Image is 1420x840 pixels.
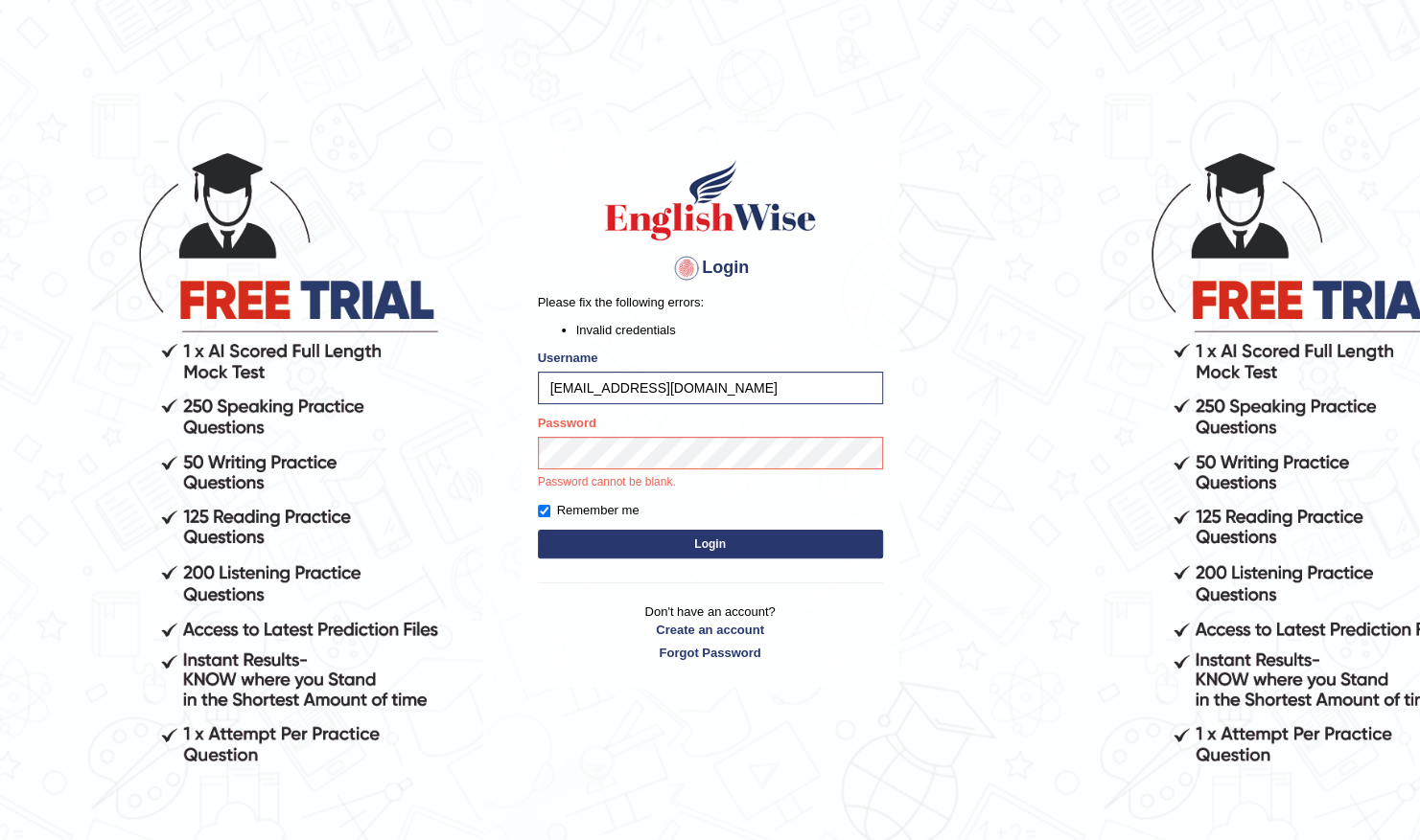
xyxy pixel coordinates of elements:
[538,349,598,367] label: Username
[601,157,820,243] img: Logo of English Wise sign in for intelligent practice with AI
[538,602,883,662] p: Don't have an account?
[538,644,883,662] a: Forgot Password
[538,621,883,639] a: Create an account
[576,321,883,339] li: Invalid credentials
[538,501,640,520] label: Remember me
[538,505,550,517] input: Remember me
[538,253,883,284] h4: Login
[538,293,883,311] p: Please fix the following errors:
[538,474,883,491] p: Password cannot be blank.
[538,414,596,432] label: Password
[538,530,883,558] button: Login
